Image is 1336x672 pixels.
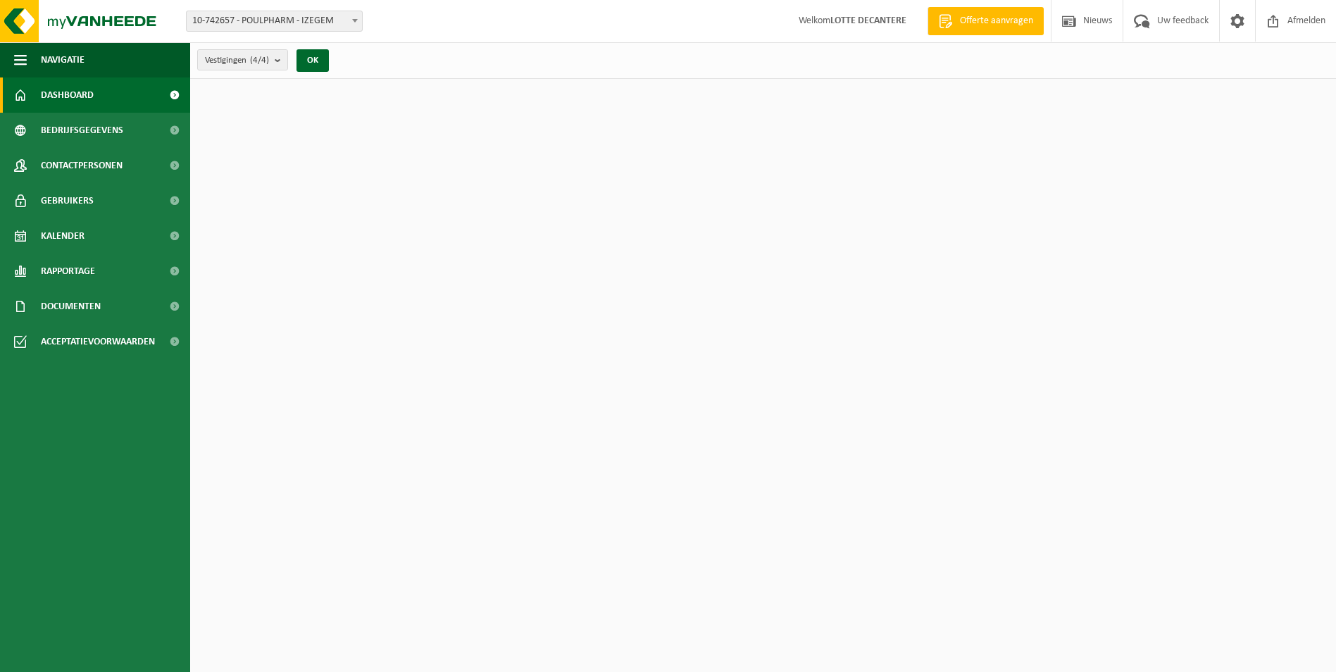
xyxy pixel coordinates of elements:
[41,289,101,324] span: Documenten
[296,49,329,72] button: OK
[41,183,94,218] span: Gebruikers
[197,49,288,70] button: Vestigingen(4/4)
[41,218,85,254] span: Kalender
[956,14,1037,28] span: Offerte aanvragen
[250,56,269,65] count: (4/4)
[186,11,363,32] span: 10-742657 - POULPHARM - IZEGEM
[41,77,94,113] span: Dashboard
[187,11,362,31] span: 10-742657 - POULPHARM - IZEGEM
[41,42,85,77] span: Navigatie
[41,148,123,183] span: Contactpersonen
[928,7,1044,35] a: Offerte aanvragen
[41,254,95,289] span: Rapportage
[41,324,155,359] span: Acceptatievoorwaarden
[41,113,123,148] span: Bedrijfsgegevens
[205,50,269,71] span: Vestigingen
[830,15,906,26] strong: LOTTE DECANTERE
[7,641,235,672] iframe: chat widget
